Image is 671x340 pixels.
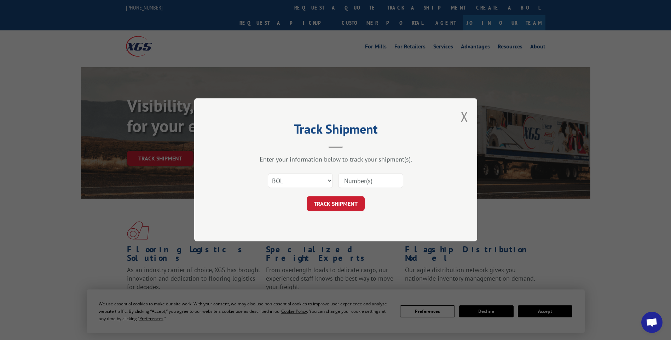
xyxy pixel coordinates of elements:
[641,312,663,333] div: Open chat
[307,197,365,211] button: TRACK SHIPMENT
[461,107,468,126] button: Close modal
[230,124,442,137] h2: Track Shipment
[338,174,403,188] input: Number(s)
[230,156,442,164] div: Enter your information below to track your shipment(s).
